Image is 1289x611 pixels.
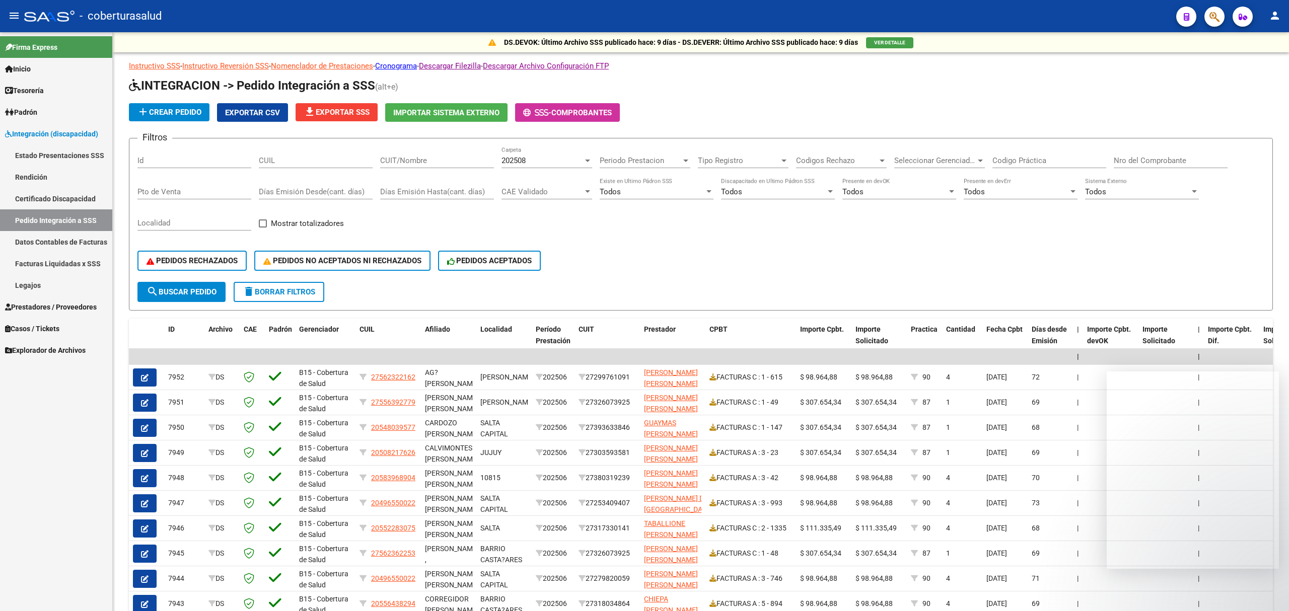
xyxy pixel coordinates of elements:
[217,103,288,122] button: Exportar CSV
[644,419,698,450] span: GUAYMAS [PERSON_NAME] [PERSON_NAME]
[705,319,796,363] datatable-header-cell: CPBT
[243,285,255,297] mat-icon: delete
[855,423,897,431] span: $ 307.654,34
[208,522,236,534] div: DS
[480,398,534,406] span: [PERSON_NAME]
[946,499,950,507] span: 4
[371,423,415,431] span: 20548039577
[254,251,431,271] button: PEDIDOS NO ACEPTADOS NI RECHAZADOS
[1198,352,1200,360] span: |
[425,368,480,388] span: AG? [PERSON_NAME],
[986,474,1007,482] span: [DATE]
[644,325,676,333] span: Prestador
[575,319,640,363] datatable-header-cell: CUIT
[1208,325,1252,345] span: Importe Cpbt. Dif.
[168,497,200,509] div: 7947
[425,469,479,500] span: [PERSON_NAME] [PERSON_NAME] ,
[234,282,324,302] button: Borrar Filtros
[579,548,636,559] div: 27326073925
[855,499,893,507] span: $ 98.964,88
[709,598,792,609] div: FACTURAS A : 5 - 894
[851,319,907,363] datatable-header-cell: Importe Solicitado
[579,422,636,433] div: 27393633846
[986,448,1007,456] span: [DATE]
[1028,319,1073,363] datatable-header-cell: Días desde Emisión
[208,472,236,484] div: DS
[1077,325,1079,333] span: |
[137,108,201,117] span: Crear Pedido
[800,499,837,507] span: $ 98.964,88
[385,103,508,122] button: Importar Sistema Externo
[299,494,348,514] span: B15 - Cobertura de Salud
[182,61,269,70] a: Instructivo Reversión SSS
[371,474,415,482] span: 20583968904
[208,325,233,333] span: Archivo
[483,61,609,70] a: Descargar Archivo Configuración FTP
[986,599,1007,607] span: [DATE]
[168,472,200,484] div: 7948
[1194,319,1204,363] datatable-header-cell: |
[800,549,841,557] span: $ 307.654,34
[536,325,570,345] span: Período Prestación
[922,574,930,582] span: 90
[986,423,1007,431] span: [DATE]
[644,469,698,489] span: [PERSON_NAME] [PERSON_NAME]
[137,106,149,118] mat-icon: add
[360,325,375,333] span: CUIL
[922,549,930,557] span: 87
[709,371,792,383] div: FACTURAS C : 1 - 615
[164,319,204,363] datatable-header-cell: ID
[911,325,938,333] span: Practica
[1032,448,1040,456] span: 69
[265,319,295,363] datatable-header-cell: Padrón
[147,285,159,297] mat-icon: search
[942,319,982,363] datatable-header-cell: Cantidad
[137,282,226,302] button: Buscar Pedido
[299,545,348,564] span: B15 - Cobertura de Salud
[874,40,905,45] span: VER DETALLE
[425,419,480,450] span: CARDOZO [PERSON_NAME] [PERSON_NAME],
[480,419,508,438] span: SALTA CAPITAL
[986,524,1007,532] span: [DATE]
[129,79,375,93] span: INTEGRACION -> Pedido Integración a SSS
[1077,448,1079,456] span: |
[5,42,57,53] span: Firma Express
[208,371,236,383] div: DS
[922,524,930,532] span: 90
[964,187,985,196] span: Todos
[447,256,532,265] span: PEDIDOS ACEPTADOS
[425,570,479,601] span: [PERSON_NAME] [PERSON_NAME] ,
[371,599,415,607] span: 20556438294
[922,373,930,381] span: 90
[800,599,837,607] span: $ 98.964,88
[551,108,612,117] span: Comprobantes
[709,497,792,509] div: FACTURAS A : 3 - 993
[946,448,950,456] span: 1
[644,394,698,425] span: [PERSON_NAME] [PERSON_NAME] [PERSON_NAME]
[480,570,508,589] span: SALTA CAPITAL
[1204,319,1259,363] datatable-header-cell: Importe Cpbt. Dif.
[796,156,878,165] span: Codigos Rechazo
[1077,499,1079,507] span: |
[855,325,888,345] span: Importe Solicitado
[208,397,236,408] div: DS
[523,108,551,117] span: -
[842,187,864,196] span: Todos
[1073,319,1083,363] datatable-header-cell: |
[208,548,236,559] div: DS
[295,319,355,363] datatable-header-cell: Gerenciador
[986,499,1007,507] span: [DATE]
[579,447,636,459] div: 27303593581
[800,325,844,333] span: Importe Cpbt.
[271,61,373,70] a: Nomenclador de Prestaciones
[371,549,415,557] span: 27562362253
[371,574,415,582] span: 20496550022
[271,217,344,230] span: Mostrar totalizadores
[800,574,837,582] span: $ 98.964,88
[168,598,200,609] div: 7943
[986,373,1007,381] span: [DATE]
[168,397,200,408] div: 7951
[1198,325,1200,333] span: |
[504,37,858,48] p: DS.DEVOK: Último Archivo SSS publicado hace: 9 días - DS.DEVERR: Último Archivo SSS publicado hac...
[263,256,421,265] span: PEDIDOS NO ACEPTADOS NI RECHAZADOS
